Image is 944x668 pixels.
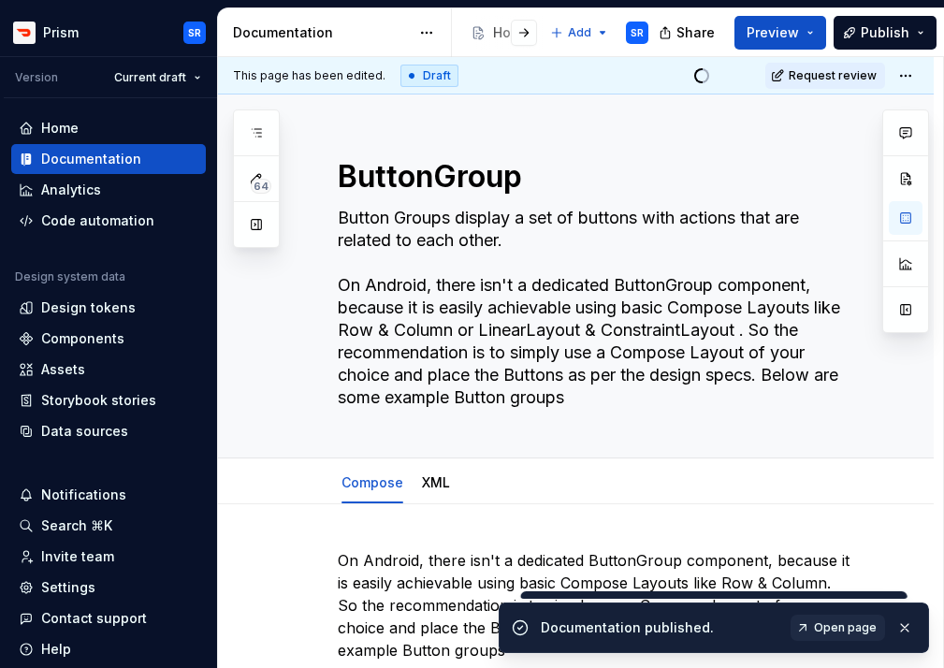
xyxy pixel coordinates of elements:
span: This page has been edited. [233,68,385,83]
button: Search ⌘K [11,511,206,541]
a: Home [463,18,538,48]
span: Add [568,25,591,40]
textarea: ButtonGroup [334,154,855,199]
button: Request review [765,63,885,89]
a: XML [422,474,450,490]
a: Storybook stories [11,385,206,415]
a: Design tokens [11,293,206,323]
div: Code automation [41,211,154,230]
div: Invite team [41,547,114,566]
a: Home [11,113,206,143]
span: Current draft [114,70,186,85]
div: Notifications [41,486,126,504]
a: Analytics [11,175,206,205]
a: Code automation [11,206,206,236]
a: Settings [11,573,206,603]
div: Storybook stories [41,391,156,410]
p: On Android, there isn't a dedicated ButtonGroup component, because it is easily achievable using ... [338,549,859,661]
div: Settings [41,578,95,597]
a: Documentation [11,144,206,174]
div: Home [41,119,79,138]
img: bd52d190-91a7-4889-9e90-eccda45865b1.png [13,22,36,44]
span: Publish [861,23,909,42]
div: Documentation published. [541,618,779,637]
button: Share [649,16,727,50]
div: Assets [41,360,85,379]
div: Search ⌘K [41,516,112,535]
a: Compose [341,474,403,490]
div: Design system data [15,269,125,284]
textarea: Button Groups display a set of buttons with actions that are related to each other. On Android, t... [334,203,855,413]
button: Notifications [11,480,206,510]
span: 64 [251,179,271,194]
a: Open page [791,615,885,641]
button: Current draft [106,65,210,91]
span: Open page [814,620,877,635]
div: Draft [400,65,458,87]
a: Data sources [11,416,206,446]
span: Preview [747,23,799,42]
a: Assets [11,355,206,385]
div: SR [631,25,644,40]
a: Components [11,324,206,354]
div: Page tree [463,14,541,51]
button: Add [545,20,615,46]
div: Documentation [233,23,410,42]
div: Prism [43,23,79,42]
div: Analytics [41,181,101,199]
div: XML [414,462,457,501]
button: Contact support [11,603,206,633]
button: PrismSR [4,12,213,52]
div: SR [188,25,201,40]
button: Preview [734,16,826,50]
div: Data sources [41,422,128,441]
a: Invite team [11,542,206,572]
span: Share [676,23,715,42]
div: Components [41,329,124,348]
div: Help [41,640,71,659]
div: Version [15,70,58,85]
span: Request review [789,68,877,83]
div: Compose [334,462,411,501]
div: Documentation [41,150,141,168]
div: Contact support [41,609,147,628]
div: Design tokens [41,298,136,317]
button: Publish [834,16,937,50]
button: Help [11,634,206,664]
